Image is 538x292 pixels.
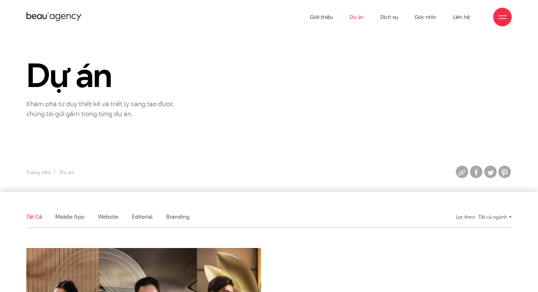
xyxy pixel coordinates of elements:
[26,58,178,93] h1: Dự án
[456,211,475,222] div: Lọc theo:
[98,213,118,220] a: Website
[478,211,512,222] div: Tất cả ngành
[166,213,189,220] a: Branding
[55,213,84,220] a: Mobile app
[26,169,50,176] a: Trang chủ
[26,99,178,119] p: Khám phá tư duy thiết kế và triết lý sáng tạo được chúng tôi gửi gắm trong từng dự án.
[26,213,42,220] a: Tất cả
[132,213,153,220] a: Editorial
